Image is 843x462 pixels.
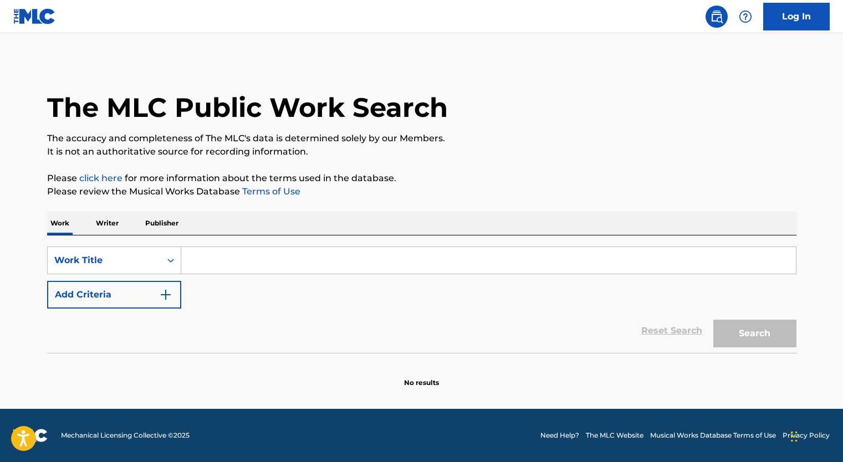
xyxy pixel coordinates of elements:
img: MLC Logo [13,8,56,24]
img: 9d2ae6d4665cec9f34b9.svg [159,288,172,301]
iframe: Chat Widget [788,409,843,462]
div: Help [734,6,757,28]
p: Work [47,212,73,235]
a: The MLC Website [586,430,643,440]
p: It is not an authoritative source for recording information. [47,145,796,158]
a: Need Help? [540,430,579,440]
p: Writer [93,212,122,235]
a: Privacy Policy [783,430,830,440]
a: click here [79,173,122,183]
button: Add Criteria [47,281,181,309]
span: Mechanical Licensing Collective © 2025 [61,430,190,440]
h1: The MLC Public Work Search [47,91,448,124]
a: Log In [763,3,830,30]
p: Please review the Musical Works Database [47,185,796,198]
div: Drag [791,420,798,453]
a: Terms of Use [240,186,300,197]
a: Public Search [706,6,728,28]
p: The accuracy and completeness of The MLC's data is determined solely by our Members. [47,132,796,145]
p: No results [404,365,439,388]
a: Musical Works Database Terms of Use [650,430,776,440]
div: Work Title [54,254,154,267]
img: search [710,10,723,23]
form: Search Form [47,247,796,353]
img: help [739,10,752,23]
p: Please for more information about the terms used in the database. [47,172,796,185]
img: logo [13,429,48,442]
p: Publisher [142,212,182,235]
